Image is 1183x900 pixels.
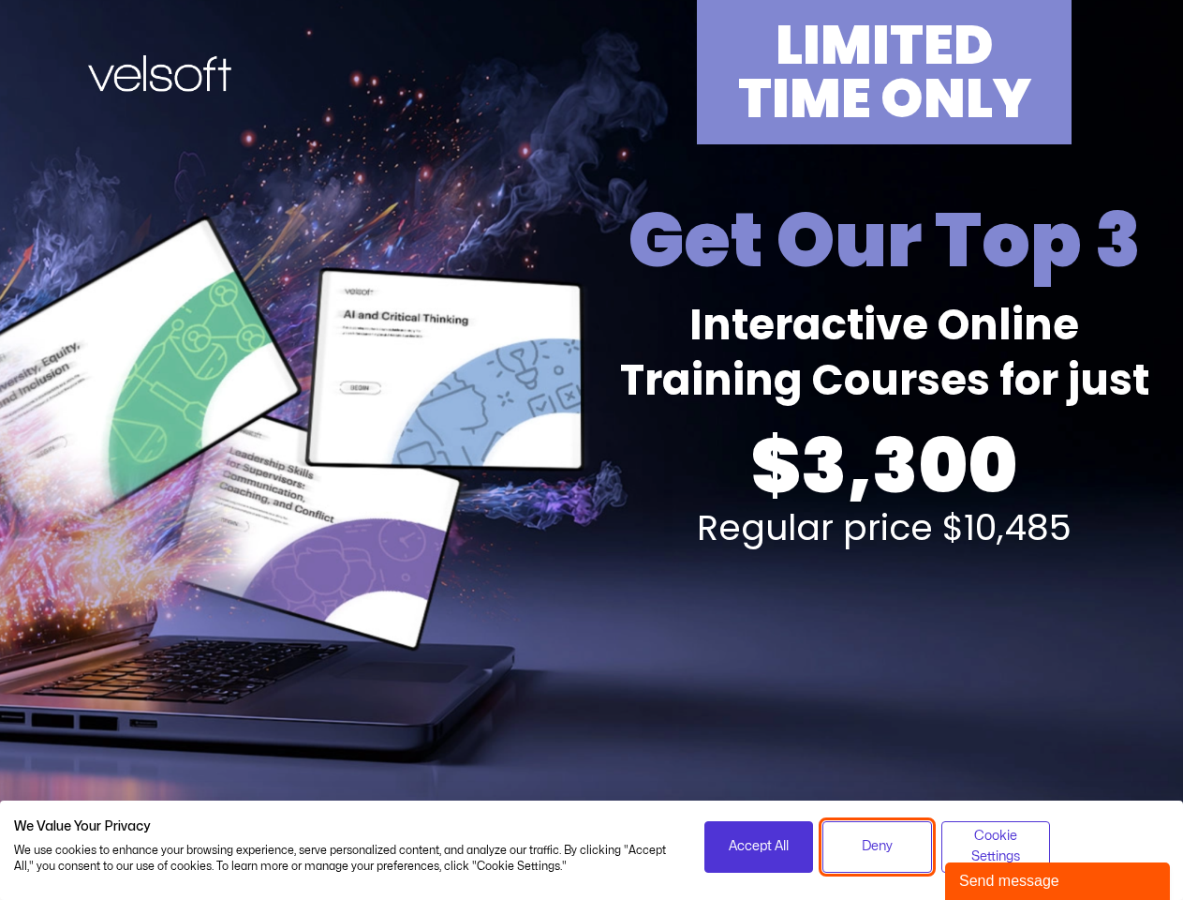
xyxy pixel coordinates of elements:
span: Deny [862,836,893,857]
h2: Regular price $10,485 [597,510,1173,546]
iframe: chat widget [945,859,1174,900]
h2: $3,300 [597,417,1173,515]
h2: LIMITED TIME ONLY [706,19,1062,126]
button: Adjust cookie preferences [941,821,1051,873]
button: Deny all cookies [822,821,932,873]
p: We use cookies to enhance your browsing experience, serve personalized content, and analyze our t... [14,843,676,875]
button: Accept all cookies [704,821,814,873]
span: Cookie Settings [954,826,1039,868]
span: Accept All [729,836,789,857]
h2: We Value Your Privacy [14,818,676,835]
h2: Interactive Online Training Courses for just [597,298,1173,408]
h2: Get Our Top 3 [597,191,1173,289]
